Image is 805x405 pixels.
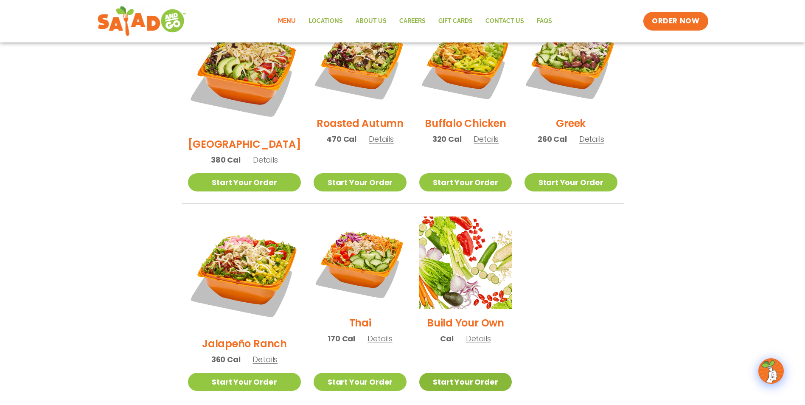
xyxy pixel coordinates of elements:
[525,173,617,191] a: Start Your Order
[326,133,356,145] span: 470 Cal
[188,173,301,191] a: Start Your Order
[314,173,406,191] a: Start Your Order
[314,217,406,309] img: Product photo for Thai Salad
[211,154,241,166] span: 380 Cal
[272,11,302,31] a: Menu
[314,373,406,391] a: Start Your Order
[211,354,241,365] span: 360 Cal
[432,11,479,31] a: GIFT CARDS
[252,354,278,365] span: Details
[474,134,499,144] span: Details
[367,333,393,344] span: Details
[302,11,349,31] a: Locations
[202,336,287,351] h2: Jalapeño Ranch
[440,333,453,344] span: Cal
[188,137,301,152] h2: [GEOGRAPHIC_DATA]
[466,333,491,344] span: Details
[328,333,355,344] span: 170 Cal
[643,12,708,31] a: ORDER NOW
[349,11,393,31] a: About Us
[579,134,604,144] span: Details
[369,134,394,144] span: Details
[427,315,504,330] h2: Build Your Own
[349,315,371,330] h2: Thai
[419,173,512,191] a: Start Your Order
[419,373,512,391] a: Start Your Order
[314,17,406,110] img: Product photo for Roasted Autumn Salad
[530,11,558,31] a: FAQs
[538,133,567,145] span: 260 Cal
[432,133,462,145] span: 320 Cal
[419,217,512,309] img: Product photo for Build Your Own
[188,17,301,130] img: Product photo for BBQ Ranch Salad
[479,11,530,31] a: Contact Us
[272,11,558,31] nav: Menu
[188,373,301,391] a: Start Your Order
[393,11,432,31] a: Careers
[97,4,187,38] img: new-SAG-logo-768×292
[188,217,301,330] img: Product photo for Jalapeño Ranch Salad
[317,116,404,131] h2: Roasted Autumn
[759,359,783,383] img: wpChatIcon
[556,116,586,131] h2: Greek
[253,155,278,165] span: Details
[652,16,699,26] span: ORDER NOW
[419,17,512,110] img: Product photo for Buffalo Chicken Salad
[525,17,617,110] img: Product photo for Greek Salad
[425,116,506,131] h2: Buffalo Chicken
